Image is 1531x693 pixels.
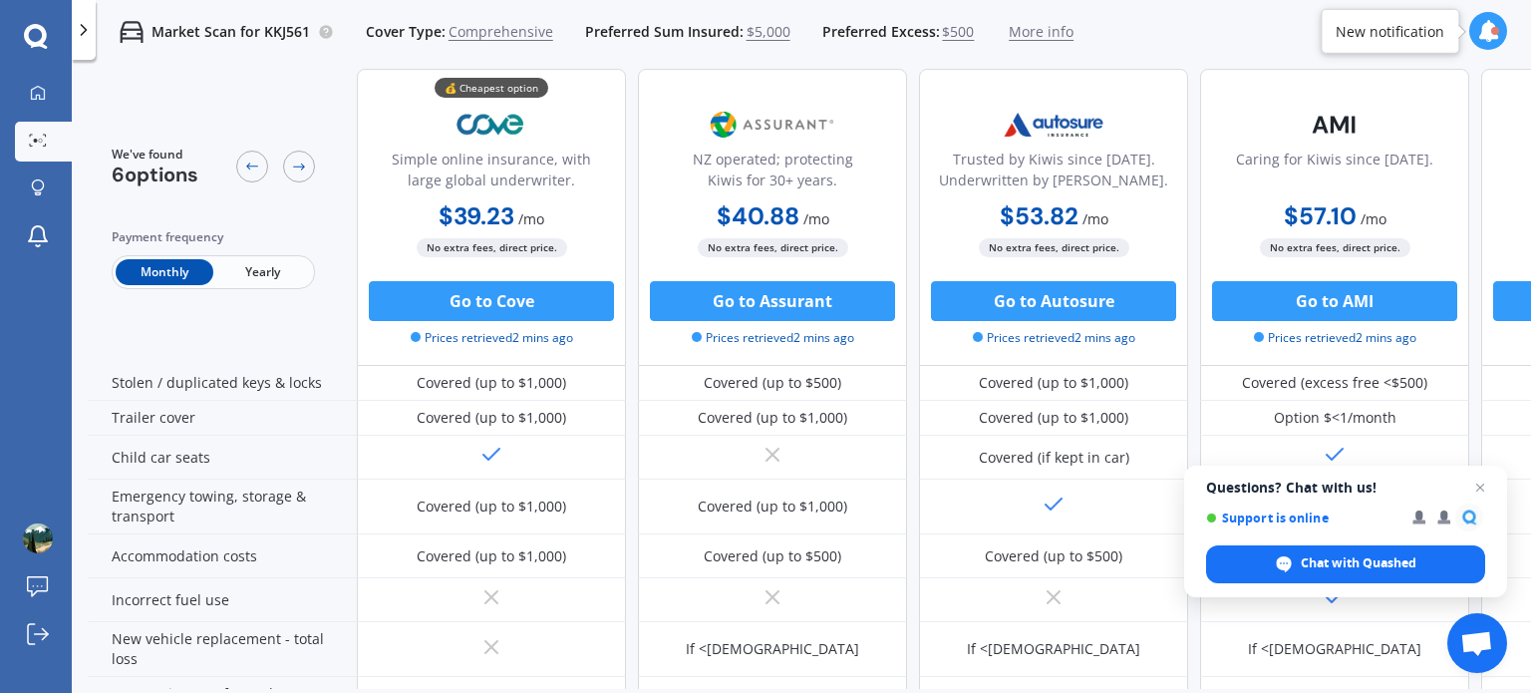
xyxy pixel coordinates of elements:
[435,78,548,98] div: 💰 Cheapest option
[369,281,614,321] button: Go to Cove
[717,200,799,231] b: $40.88
[1269,100,1400,150] img: AMI-text-1.webp
[116,259,213,285] span: Monthly
[1284,200,1357,231] b: $57.10
[692,329,854,347] span: Prices retrieved 2 mins ago
[698,497,847,517] div: Covered (up to $1,000)
[152,22,310,42] p: Market Scan for KKJ561
[88,366,357,401] div: Stolen / duplicated keys & locks
[1206,511,1398,525] span: Support is online
[23,523,53,553] img: ACg8ocIZlcJcuXYdyOr5MAsx8gE9Ng6p0TRwppvI4A5ODLnSMMp5N-gZ=s96-c
[686,639,859,659] div: If <[DEMOGRAPHIC_DATA]
[979,448,1129,468] div: Covered (if kept in car)
[1447,613,1507,673] a: Open chat
[1009,22,1073,42] span: More info
[88,401,357,436] div: Trailer cover
[366,22,446,42] span: Cover Type:
[803,209,829,228] span: / mo
[88,480,357,534] div: Emergency towing, storage & transport
[973,329,1135,347] span: Prices retrieved 2 mins ago
[1274,408,1396,428] div: Option $<1/month
[942,22,974,42] span: $500
[655,149,890,198] div: NZ operated; protecting Kiwis for 30+ years.
[417,373,566,393] div: Covered (up to $1,000)
[979,373,1128,393] div: Covered (up to $1,000)
[1248,639,1421,659] div: If <[DEMOGRAPHIC_DATA]
[88,436,357,480] div: Child car seats
[704,546,841,566] div: Covered (up to $500)
[417,238,567,257] span: No extra fees, direct price.
[936,149,1171,198] div: Trusted by Kiwis since [DATE]. Underwritten by [PERSON_NAME].
[112,146,198,164] span: We've found
[979,238,1129,257] span: No extra fees, direct price.
[698,238,848,257] span: No extra fees, direct price.
[439,200,514,231] b: $39.23
[1260,238,1410,257] span: No extra fees, direct price.
[417,497,566,517] div: Covered (up to $1,000)
[1212,281,1457,321] button: Go to AMI
[112,227,315,247] div: Payment frequency
[213,259,311,285] span: Yearly
[698,408,847,428] div: Covered (up to $1,000)
[931,281,1176,321] button: Go to Autosure
[704,373,841,393] div: Covered (up to $500)
[88,534,357,578] div: Accommodation costs
[88,622,357,677] div: New vehicle replacement - total loss
[979,408,1128,428] div: Covered (up to $1,000)
[1000,200,1078,231] b: $53.82
[967,639,1140,659] div: If <[DEMOGRAPHIC_DATA]
[1206,545,1485,583] span: Chat with Quashed
[417,546,566,566] div: Covered (up to $1,000)
[88,578,357,622] div: Incorrect fuel use
[988,100,1119,150] img: Autosure.webp
[120,20,144,44] img: car.f15378c7a67c060ca3f3.svg
[747,22,790,42] span: $5,000
[1082,209,1108,228] span: / mo
[518,209,544,228] span: / mo
[985,546,1122,566] div: Covered (up to $500)
[411,329,573,347] span: Prices retrieved 2 mins ago
[1361,209,1386,228] span: / mo
[112,162,198,187] span: 6 options
[449,22,553,42] span: Comprehensive
[650,281,895,321] button: Go to Assurant
[374,149,609,198] div: Simple online insurance, with large global underwriter.
[417,408,566,428] div: Covered (up to $1,000)
[1236,149,1433,198] div: Caring for Kiwis since [DATE].
[1254,329,1416,347] span: Prices retrieved 2 mins ago
[1242,373,1427,393] div: Covered (excess free <$500)
[1301,554,1416,572] span: Chat with Quashed
[707,100,838,150] img: Assurant.png
[822,22,940,42] span: Preferred Excess:
[426,100,557,150] img: Cove.webp
[585,22,744,42] span: Preferred Sum Insured:
[1206,480,1485,496] span: Questions? Chat with us!
[1336,21,1444,41] div: New notification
